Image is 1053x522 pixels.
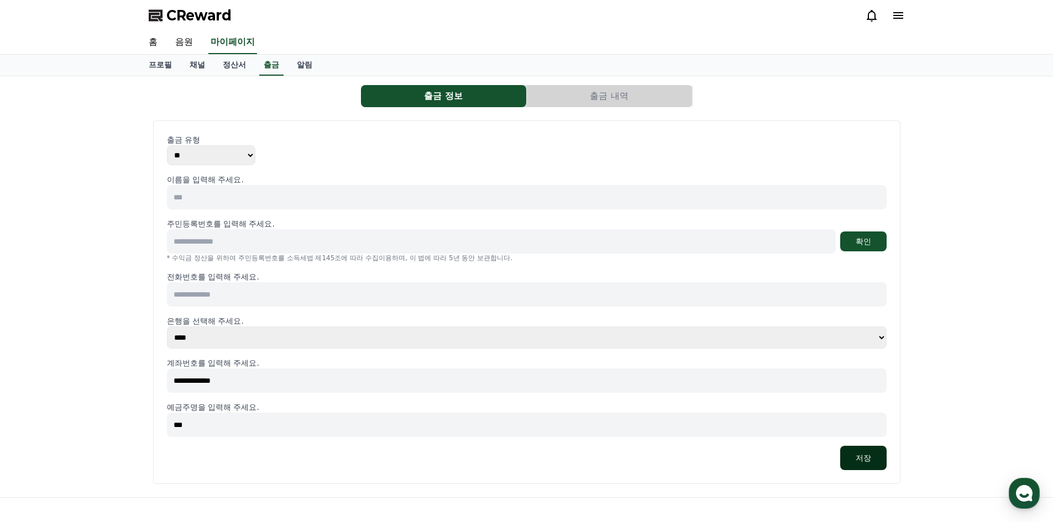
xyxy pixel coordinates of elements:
a: 출금 [259,55,284,76]
a: 출금 정보 [361,85,527,107]
a: 정산서 [214,55,255,76]
a: 홈 [140,31,166,54]
a: CReward [149,7,232,24]
button: 확인 [840,231,887,251]
p: 계좌번호를 입력해 주세요. [167,357,887,368]
p: 은행을 선택해 주세요. [167,315,887,326]
span: 대화 [101,367,114,376]
button: 출금 정보 [361,85,526,107]
a: 출금 내역 [527,85,693,107]
p: 출금 유형 [167,134,887,145]
button: 저장 [840,446,887,470]
a: 설정 [143,350,212,378]
span: 설정 [171,367,184,376]
span: CReward [166,7,232,24]
button: 출금 내역 [527,85,692,107]
p: * 수익금 정산을 위하여 주민등록번호를 소득세법 제145조에 따라 수집이용하며, 이 법에 따라 5년 동안 보관합니다. [167,254,887,262]
p: 주민등록번호를 입력해 주세요. [167,218,275,229]
a: 채널 [181,55,214,76]
a: 홈 [3,350,73,378]
a: 마이페이지 [208,31,257,54]
a: 대화 [73,350,143,378]
a: 음원 [166,31,202,54]
p: 예금주명을 입력해 주세요. [167,402,887,413]
a: 알림 [288,55,321,76]
p: 이름을 입력해 주세요. [167,174,887,185]
a: 프로필 [140,55,181,76]
span: 홈 [35,367,41,376]
p: 전화번호를 입력해 주세요. [167,271,887,282]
